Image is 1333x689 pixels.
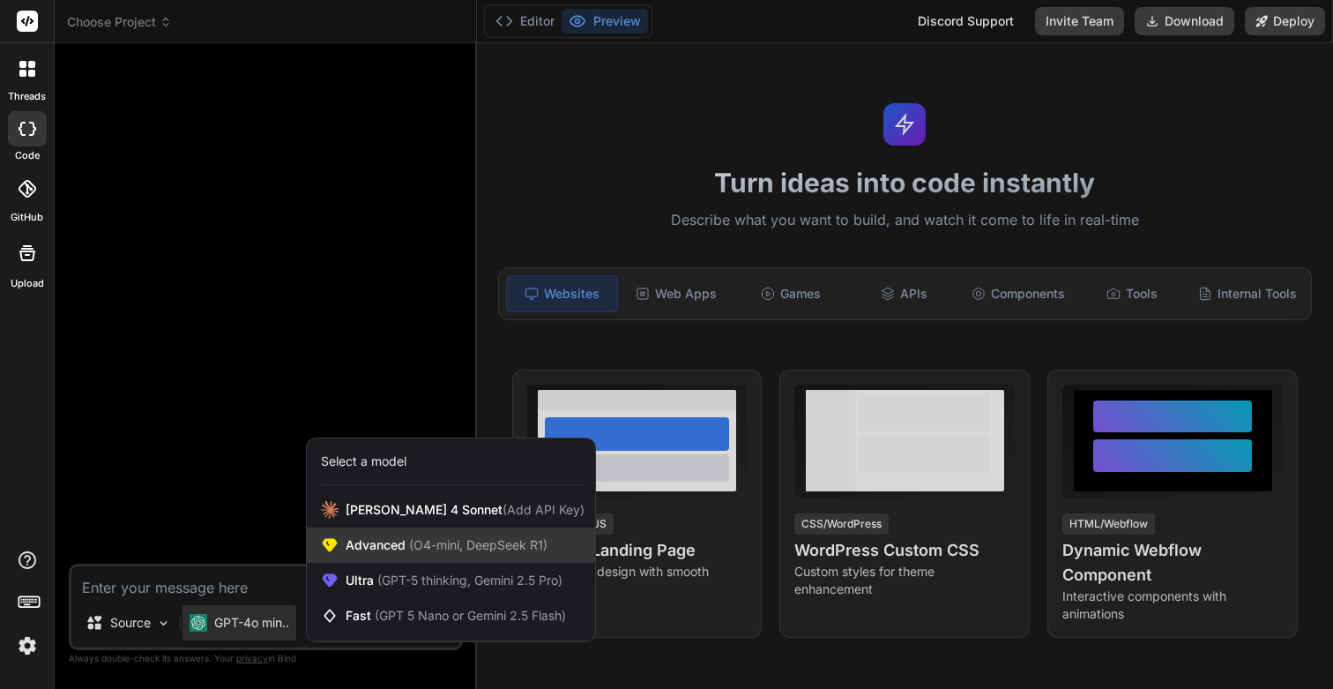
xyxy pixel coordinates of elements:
span: Advanced [346,536,547,554]
img: settings [12,631,42,661]
span: [PERSON_NAME] 4 Sonnet [346,501,585,519]
span: Ultra [346,572,562,589]
span: Fast [346,607,566,625]
span: (O4-mini, DeepSeek R1) [406,537,547,552]
span: (Add API Key) [503,502,585,517]
label: code [15,148,40,163]
div: Select a model [321,453,406,470]
label: GitHub [11,210,43,225]
span: (GPT-5 thinking, Gemini 2.5 Pro) [374,573,562,588]
label: Upload [11,276,44,291]
label: threads [8,89,46,104]
span: (GPT 5 Nano or Gemini 2.5 Flash) [375,608,566,623]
